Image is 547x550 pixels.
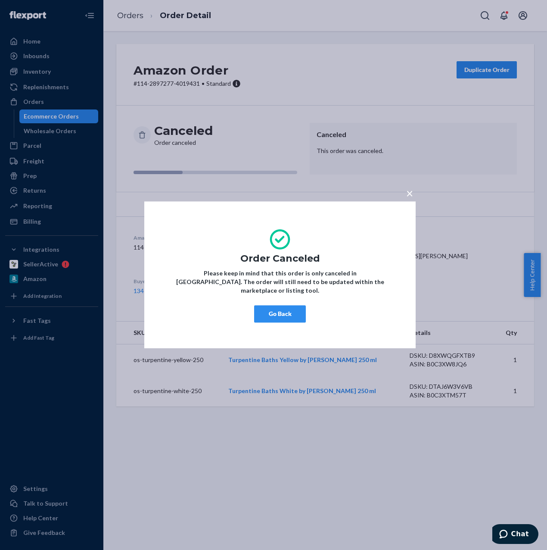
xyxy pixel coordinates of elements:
[254,306,306,323] button: Go Back
[170,253,390,264] h1: Order Canceled
[176,270,384,294] strong: Please keep in mind that this order is only canceled in [GEOGRAPHIC_DATA]. The order will still n...
[406,186,413,200] span: ×
[492,524,538,546] iframe: Opens a widget where you can chat to one of our agents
